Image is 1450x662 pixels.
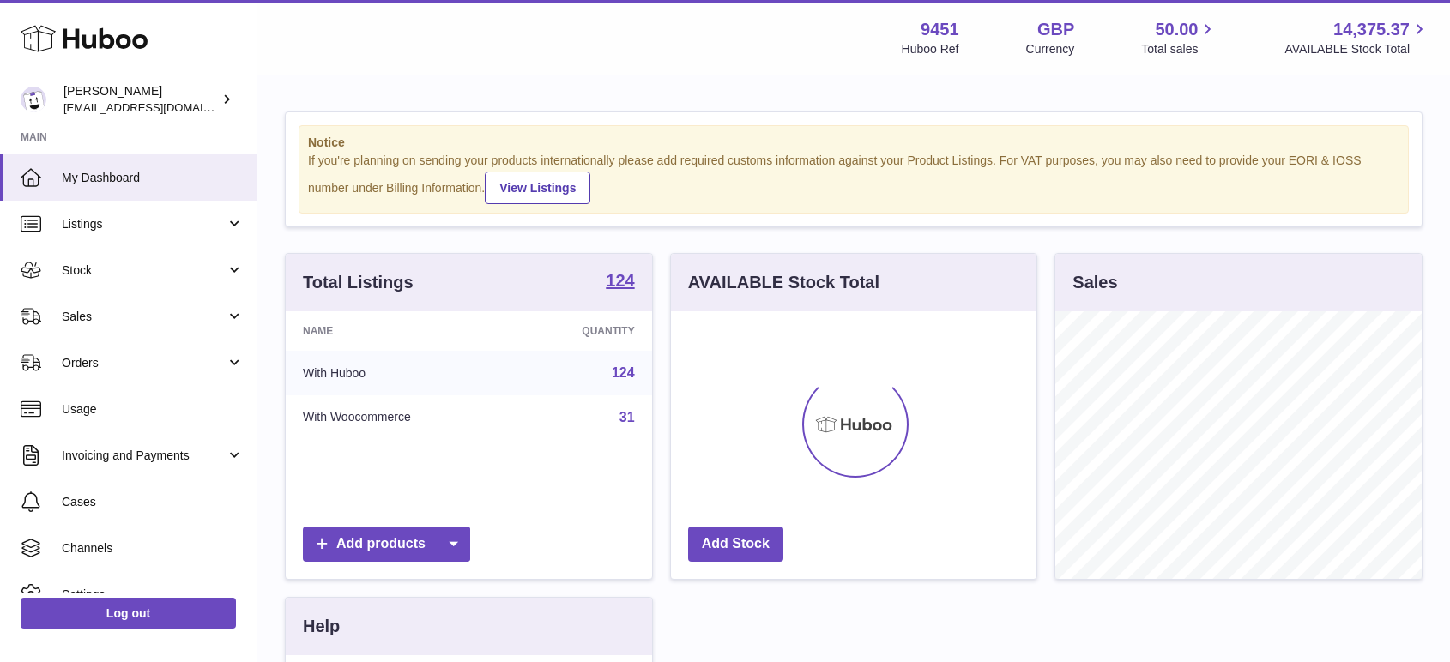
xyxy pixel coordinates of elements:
h3: Total Listings [303,271,414,294]
span: Invoicing and Payments [62,448,226,464]
th: Name [286,311,513,351]
h3: Sales [1072,271,1117,294]
a: View Listings [485,172,590,204]
span: [EMAIL_ADDRESS][DOMAIN_NAME] [63,100,252,114]
span: My Dashboard [62,170,244,186]
div: If you're planning on sending your products internationally please add required customs informati... [308,153,1399,204]
a: 124 [612,365,635,380]
td: With Huboo [286,351,513,395]
img: internalAdmin-9451@internal.huboo.com [21,87,46,112]
span: 50.00 [1155,18,1198,41]
span: Channels [62,540,244,557]
h3: Help [303,615,340,638]
th: Quantity [513,311,652,351]
div: Huboo Ref [902,41,959,57]
div: [PERSON_NAME] [63,83,218,116]
span: Usage [62,401,244,418]
span: Listings [62,216,226,232]
span: Total sales [1141,41,1217,57]
span: Stock [62,262,226,279]
span: 14,375.37 [1333,18,1410,41]
a: 124 [606,272,634,292]
a: 14,375.37 AVAILABLE Stock Total [1284,18,1429,57]
span: Sales [62,309,226,325]
strong: 124 [606,272,634,289]
span: Settings [62,587,244,603]
a: 50.00 Total sales [1141,18,1217,57]
strong: 9451 [921,18,959,41]
a: Add products [303,527,470,562]
strong: Notice [308,135,1399,151]
a: Log out [21,598,236,629]
strong: GBP [1037,18,1074,41]
a: 31 [619,410,635,424]
a: Add Stock [688,527,783,562]
div: Currency [1026,41,1075,57]
span: Cases [62,494,244,510]
span: Orders [62,355,226,371]
h3: AVAILABLE Stock Total [688,271,879,294]
span: AVAILABLE Stock Total [1284,41,1429,57]
td: With Woocommerce [286,395,513,440]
